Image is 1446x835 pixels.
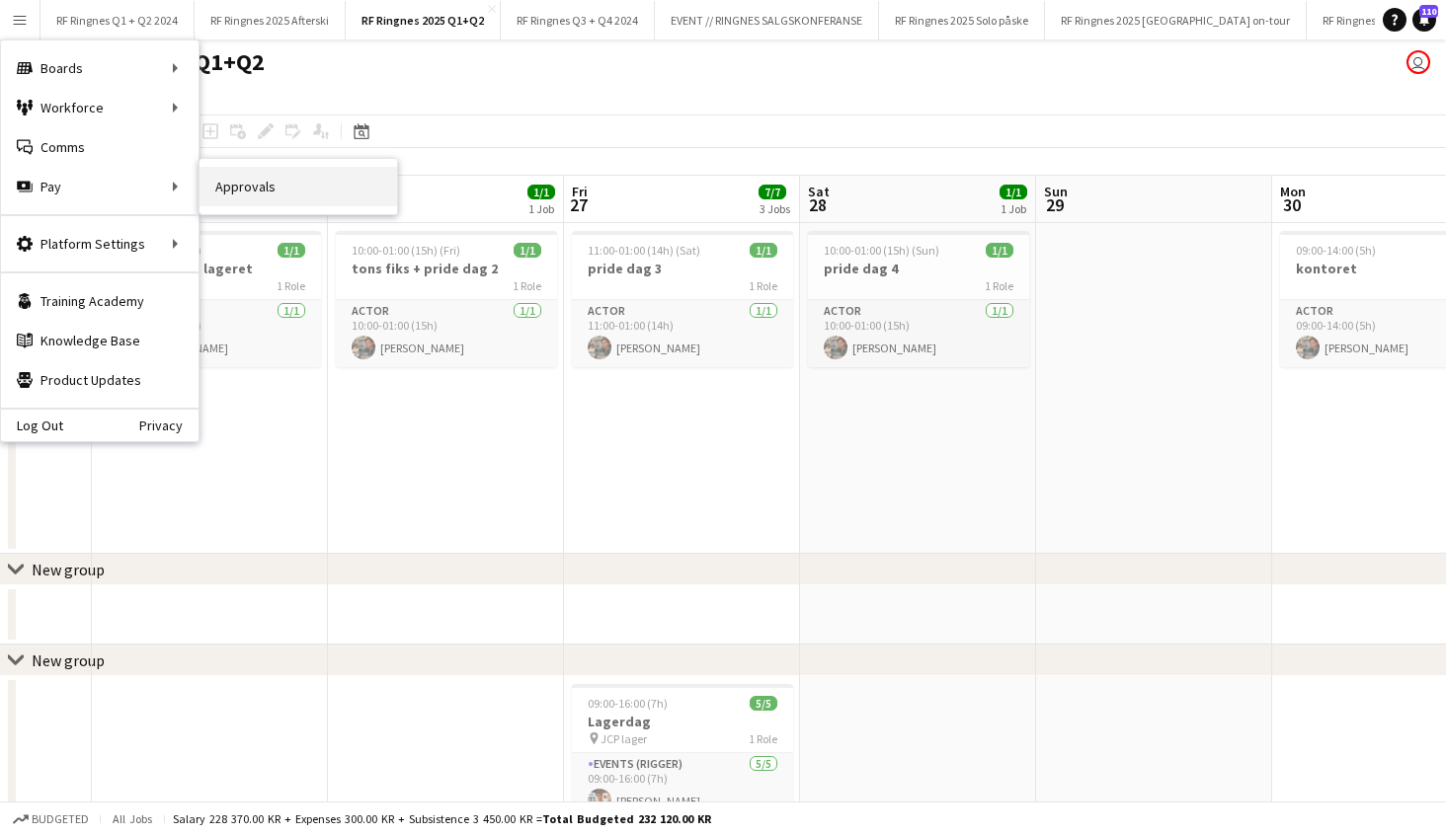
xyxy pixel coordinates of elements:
a: Privacy [139,417,199,433]
span: Total Budgeted 232 120.00 KR [542,811,711,826]
span: Sun [1044,183,1068,200]
div: 3 Jobs [760,201,790,216]
span: 1 Role [513,278,541,293]
span: 29 [1041,193,1068,216]
span: Fri [572,183,588,200]
div: Pay [1,167,199,206]
span: 09:00-14:00 (5h) [1296,243,1376,258]
a: 110 [1412,8,1436,32]
span: 10:00-01:00 (15h) (Fri) [352,243,460,258]
span: All jobs [109,811,156,826]
span: 27 [569,193,588,216]
button: Budgeted [10,808,92,830]
button: RF Ringnes 2025 [GEOGRAPHIC_DATA] on-tour [1045,1,1307,39]
h3: tons fiks + pride dag 2 [336,260,557,277]
div: New group [32,560,105,579]
div: 1 Job [528,201,554,216]
span: Budgeted [32,812,89,826]
app-card-role: Actor1/110:00-01:00 (15h)[PERSON_NAME] [808,300,1029,367]
a: Knowledge Base [1,321,199,360]
div: New group [32,650,105,670]
button: EVENT // RINGNES SALGSKONFERANSE [655,1,879,39]
app-user-avatar: Joachim Lützow-Holm [1406,50,1430,74]
div: Platform Settings [1,224,199,264]
span: 1/1 [514,243,541,258]
h3: Lagerdag [572,713,793,730]
span: 30 [1277,193,1306,216]
div: Boards [1,48,199,88]
span: 1/1 [278,243,305,258]
a: Approvals [200,167,397,206]
span: 1 Role [749,278,777,293]
a: Product Updates [1,360,199,400]
app-job-card: 09:00-22:00 (13h)1/1pride dag 1 + lageret1 RoleActor1/109:00-22:00 (13h)[PERSON_NAME] [100,231,321,367]
div: Workforce [1,88,199,127]
span: JCP lager [601,731,647,746]
span: 1/1 [1000,185,1027,199]
span: 5/5 [750,696,777,711]
h3: pride dag 1 + lageret [100,260,321,277]
button: RF Ringnes Q1 + Q2 2024 [40,1,195,39]
h3: pride dag 3 [572,260,793,277]
div: 1 Job [1001,201,1026,216]
span: 1 Role [749,731,777,746]
a: Comms [1,127,199,167]
span: 1/1 [986,243,1013,258]
span: Sat [808,183,830,200]
button: RF Ringnes 2025 Afterski [195,1,346,39]
button: RF Ringnes 2025 Q1+Q2 [346,1,501,39]
span: Mon [1280,183,1306,200]
app-job-card: 11:00-01:00 (14h) (Sat)1/1pride dag 31 RoleActor1/111:00-01:00 (14h)[PERSON_NAME] [572,231,793,367]
app-job-card: 10:00-01:00 (15h) (Fri)1/1tons fiks + pride dag 21 RoleActor1/110:00-01:00 (15h)[PERSON_NAME] [336,231,557,367]
a: Training Academy [1,281,199,321]
span: 1/1 [750,243,777,258]
app-card-role: Actor1/109:00-22:00 (13h)[PERSON_NAME] [100,300,321,367]
button: RF Ringnes Q3 + Q4 2024 [501,1,655,39]
span: 1 Role [277,278,305,293]
span: 110 [1419,5,1438,18]
span: 1/1 [527,185,555,199]
app-job-card: 10:00-01:00 (15h) (Sun)1/1pride dag 41 RoleActor1/110:00-01:00 (15h)[PERSON_NAME] [808,231,1029,367]
h3: pride dag 4 [808,260,1029,277]
span: 09:00-16:00 (7h) [588,696,668,711]
span: 11:00-01:00 (14h) (Sat) [588,243,700,258]
span: 10:00-01:00 (15h) (Sun) [824,243,939,258]
app-card-role: Actor1/110:00-01:00 (15h)[PERSON_NAME] [336,300,557,367]
span: 28 [805,193,830,216]
span: 1 Role [985,278,1013,293]
app-card-role: Actor1/111:00-01:00 (14h)[PERSON_NAME] [572,300,793,367]
span: 7/7 [759,185,786,199]
button: RF Ringnes 2025 Solo påske [879,1,1045,39]
div: Salary 228 370.00 KR + Expenses 300.00 KR + Subsistence 3 450.00 KR = [173,811,711,826]
a: Log Out [1,417,63,433]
